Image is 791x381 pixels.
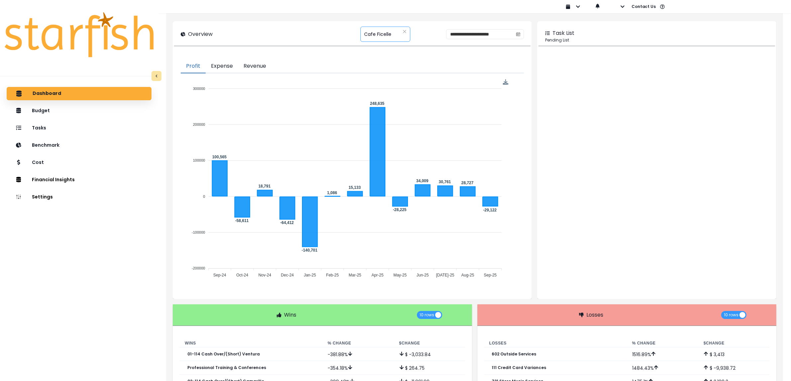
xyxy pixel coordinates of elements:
p: 602 Outside Services [492,352,537,356]
tspan: Aug-25 [461,273,474,277]
span: 10 rows [724,311,739,319]
tspan: Jun-25 [417,273,429,277]
td: $ -3,033.84 [394,347,465,361]
p: Task List [552,29,574,37]
p: Tasks [32,125,46,131]
button: Financial Insights [7,173,151,187]
p: Cost [32,160,44,165]
tspan: -200000 [192,267,205,270]
p: Dashboard [33,91,61,97]
td: $ -9,938.72 [698,361,770,375]
button: Settings [7,190,151,204]
svg: close [403,30,407,34]
th: % Change [322,339,394,347]
tspan: Nov-24 [258,273,271,277]
span: Cafe Ficelle [364,27,391,41]
div: Menu [503,79,509,85]
td: 1516.89 % [627,347,698,361]
td: 1484.43 % [627,361,698,375]
tspan: Mar-25 [349,273,361,277]
p: Budget [32,108,50,114]
button: Clear [403,28,407,35]
button: Revenue [238,59,271,73]
th: $ Change [698,339,770,347]
td: -354.18 % [322,361,394,375]
tspan: Feb-25 [326,273,339,277]
span: 10 rows [420,311,434,319]
img: Download Profit [503,79,509,85]
tspan: Sep-25 [484,273,497,277]
button: Profit [181,59,206,73]
tspan: 300000 [193,87,205,91]
button: Benchmark [7,139,151,152]
tspan: 200000 [193,122,205,126]
tspan: Oct-24 [237,273,248,277]
tspan: Dec-24 [281,273,294,277]
p: 01-114 Cash Over/(Short) Ventura [187,352,260,356]
th: Wins [179,339,322,347]
p: Overview [188,30,213,38]
tspan: [DATE]-25 [436,273,454,277]
p: 111 Credit Card Variances [492,365,546,370]
p: Wins [284,311,296,319]
td: $ 3,413 [698,347,770,361]
td: -381.88 % [322,347,394,361]
p: Losses [586,311,603,319]
tspan: -100000 [192,230,205,234]
button: Tasks [7,121,151,135]
p: Pending List [545,37,768,43]
svg: calendar [516,32,521,37]
tspan: Apr-25 [372,273,384,277]
button: Budget [7,104,151,117]
button: Cost [7,156,151,169]
tspan: 0 [203,194,205,198]
p: Benchmark [32,142,59,148]
td: $ 264.75 [394,361,465,375]
tspan: Sep-24 [213,273,226,277]
tspan: 100000 [193,158,205,162]
tspan: May-25 [394,273,407,277]
button: Dashboard [7,87,151,100]
th: % Change [627,339,698,347]
button: Expense [206,59,238,73]
tspan: Jan-25 [304,273,316,277]
th: $ Change [394,339,465,347]
p: Professional Training & Conferences [187,365,266,370]
th: Losses [484,339,627,347]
